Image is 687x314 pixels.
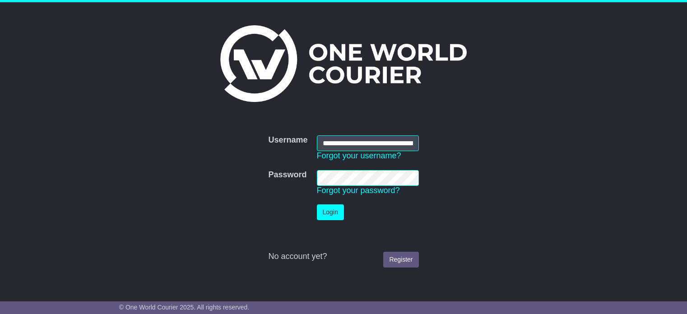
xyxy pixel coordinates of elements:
[317,151,401,160] a: Forgot your username?
[268,135,307,145] label: Username
[119,304,250,311] span: © One World Courier 2025. All rights reserved.
[383,252,418,268] a: Register
[317,204,344,220] button: Login
[317,186,400,195] a: Forgot your password?
[268,252,418,262] div: No account yet?
[268,170,306,180] label: Password
[220,25,467,102] img: One World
